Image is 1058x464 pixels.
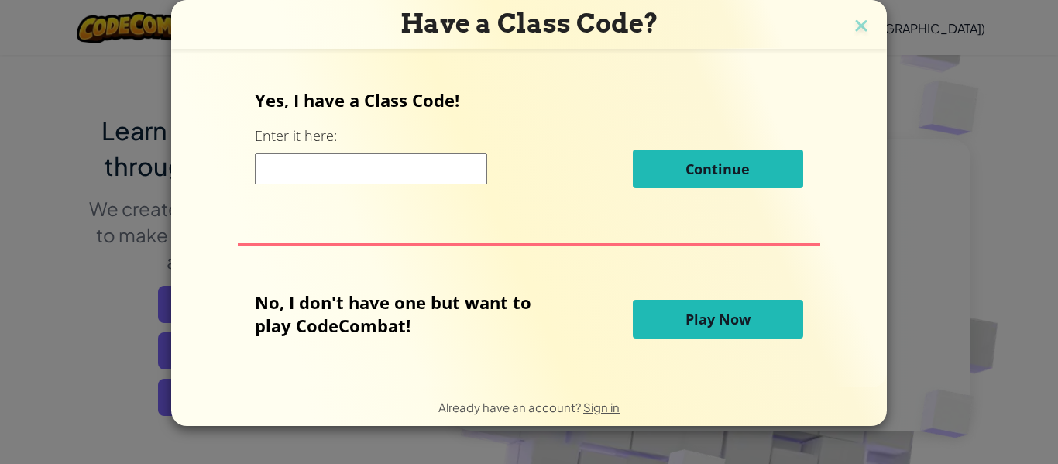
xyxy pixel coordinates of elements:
[255,126,337,146] label: Enter it here:
[583,400,620,414] a: Sign in
[255,290,555,337] p: No, I don't have one but want to play CodeCombat!
[685,160,750,178] span: Continue
[633,150,803,188] button: Continue
[438,400,583,414] span: Already have an account?
[633,300,803,339] button: Play Now
[400,8,658,39] span: Have a Class Code?
[685,310,751,328] span: Play Now
[255,88,802,112] p: Yes, I have a Class Code!
[851,15,871,39] img: close icon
